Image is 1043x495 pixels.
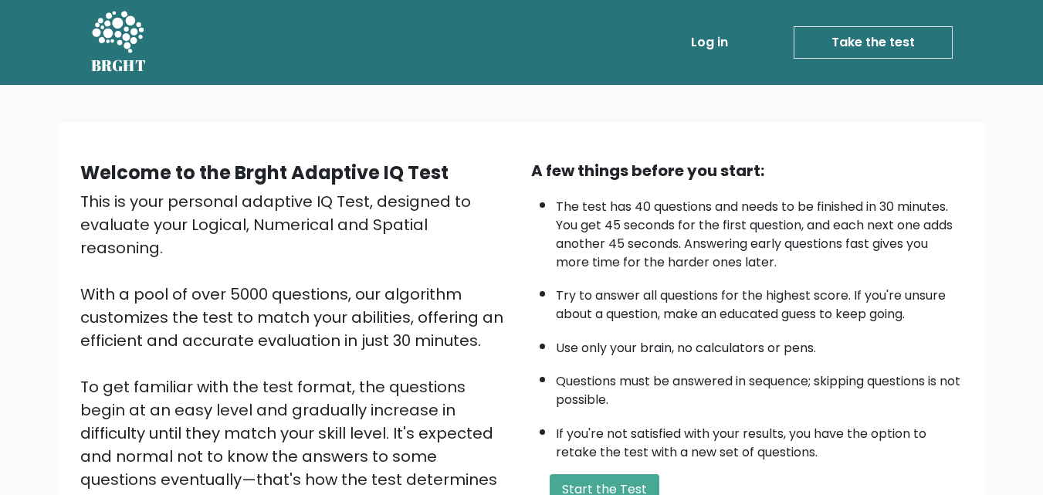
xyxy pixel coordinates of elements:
li: If you're not satisfied with your results, you have the option to retake the test with a new set ... [556,417,963,462]
a: Take the test [794,26,953,59]
li: Try to answer all questions for the highest score. If you're unsure about a question, make an edu... [556,279,963,324]
li: The test has 40 questions and needs to be finished in 30 minutes. You get 45 seconds for the firs... [556,190,963,272]
li: Questions must be answered in sequence; skipping questions is not possible. [556,364,963,409]
b: Welcome to the Brght Adaptive IQ Test [80,160,449,185]
div: A few things before you start: [531,159,963,182]
a: Log in [685,27,734,58]
li: Use only your brain, no calculators or pens. [556,331,963,358]
a: BRGHT [91,6,147,79]
h5: BRGHT [91,56,147,75]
